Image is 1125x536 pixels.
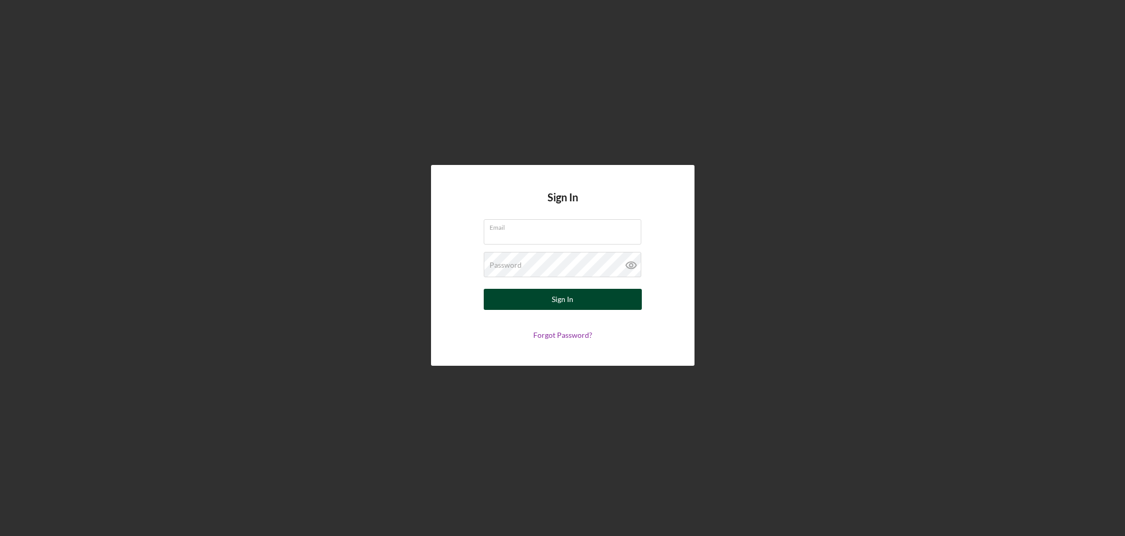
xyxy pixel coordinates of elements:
a: Forgot Password? [533,330,592,339]
button: Sign In [484,289,642,310]
h4: Sign In [547,191,578,219]
label: Password [490,261,522,269]
label: Email [490,220,641,231]
div: Sign In [552,289,573,310]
